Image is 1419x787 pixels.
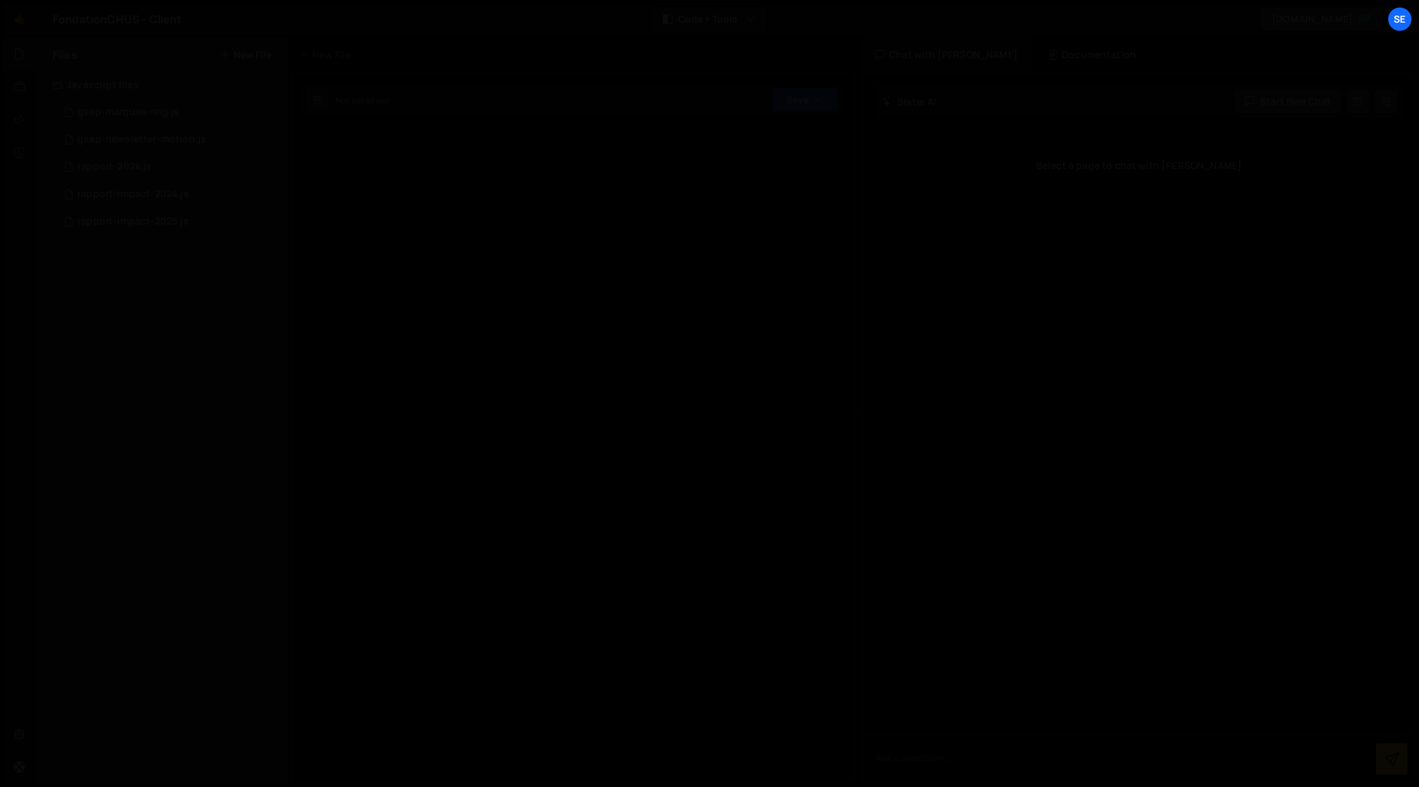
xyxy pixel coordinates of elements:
[53,47,77,62] h2: Files
[77,133,206,146] div: gsap-newsletter-motion.js
[3,3,36,36] a: 🤙
[772,88,838,112] button: Save
[220,49,271,60] button: New File
[53,153,288,181] div: 9197/19789.js
[53,126,288,153] div: 9197/47368.js
[53,99,288,126] div: 9197/37632.js
[36,71,288,99] div: Javascript files
[882,95,937,108] h2: Slater AI
[336,94,389,106] div: Not yet saved
[299,48,356,62] div: New File
[53,11,182,27] div: FondationCHUS - Client
[77,188,189,201] div: rapport-impact-2024.js
[77,161,151,173] div: rapport-2024.js
[1387,7,1412,31] a: Se
[1233,89,1342,114] button: Start new chat
[862,38,1031,71] div: Chat with [PERSON_NAME]
[77,216,189,228] div: rapport-impact-2025.js
[53,208,288,235] div: 9197/42513.js
[652,7,767,31] button: Code + Tools
[1034,38,1150,71] div: Documentation
[1260,7,1383,31] a: [DOMAIN_NAME]
[53,181,288,208] div: 9197/47418.js
[77,106,179,118] div: gsap-marquee-img.js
